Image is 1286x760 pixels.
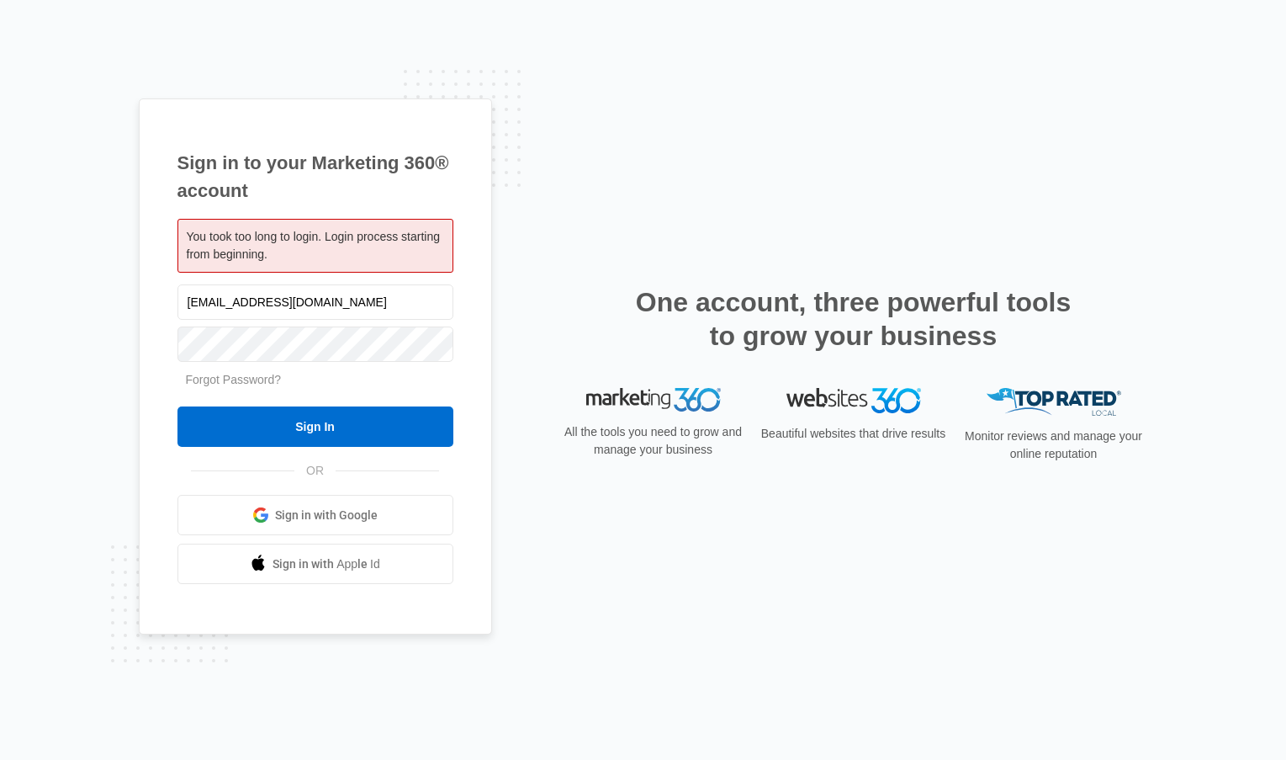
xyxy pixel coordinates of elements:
h2: One account, three powerful tools to grow your business [631,285,1077,353]
img: Marketing 360 [586,388,721,412]
a: Forgot Password? [186,373,282,386]
p: All the tools you need to grow and manage your business [559,423,748,459]
img: Websites 360 [786,388,921,412]
span: OR [294,462,336,480]
h1: Sign in to your Marketing 360® account [177,149,453,205]
img: Top Rated Local [987,388,1121,416]
p: Monitor reviews and manage your online reputation [960,428,1148,463]
span: You took too long to login. Login process starting from beginning. [187,230,440,261]
p: Beautiful websites that drive results [759,425,948,443]
span: Sign in with Google [275,507,378,524]
input: Sign In [177,407,453,447]
span: Sign in with Apple Id [273,555,380,573]
input: Email [177,284,453,320]
a: Sign in with Apple Id [177,544,453,584]
a: Sign in with Google [177,495,453,535]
